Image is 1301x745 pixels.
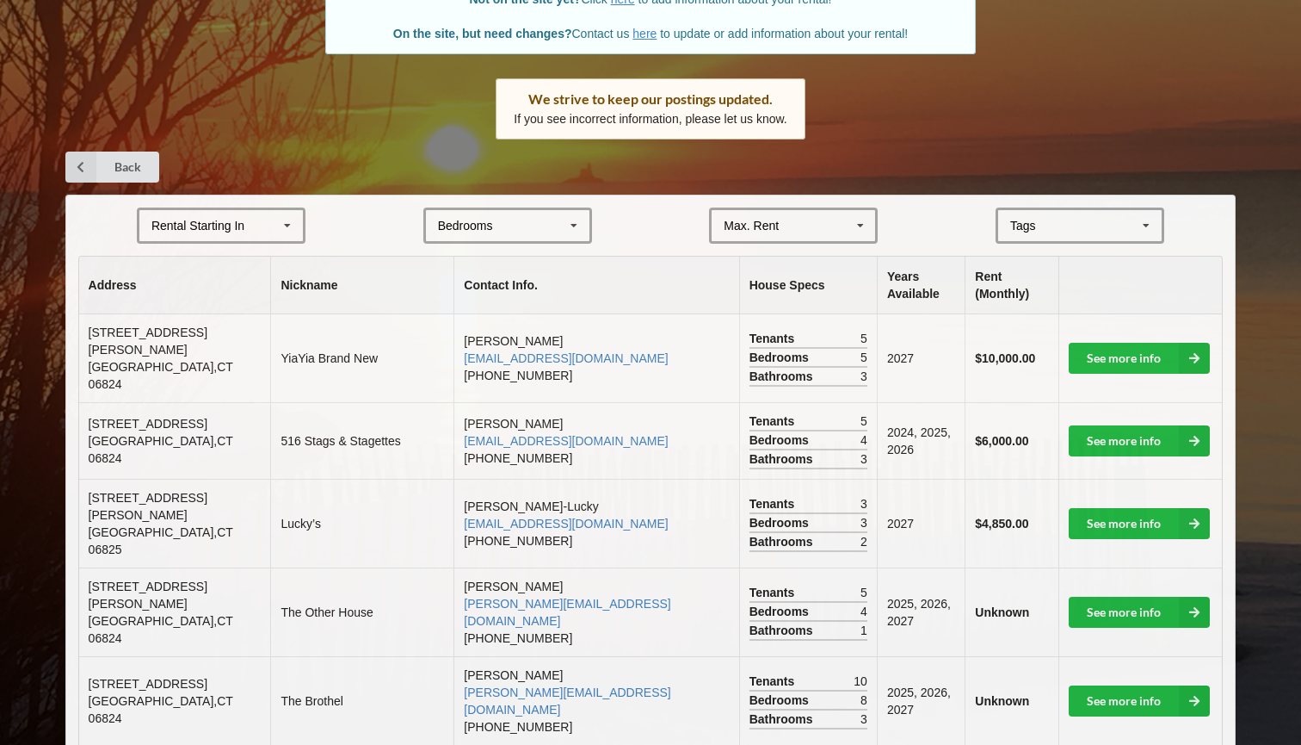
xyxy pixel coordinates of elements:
[749,673,799,690] span: Tenants
[464,434,668,448] a: [EMAIL_ADDRESS][DOMAIN_NAME]
[860,450,867,468] span: 3
[79,257,271,314] th: Address
[877,402,965,479] td: 2024, 2025, 2026
[965,257,1058,314] th: Rent (Monthly)
[453,656,738,745] td: [PERSON_NAME] [PHONE_NUMBER]
[464,686,670,717] a: [PERSON_NAME][EMAIL_ADDRESS][DOMAIN_NAME]
[89,417,207,431] span: [STREET_ADDRESS]
[270,568,453,656] td: The Other House
[453,402,738,479] td: [PERSON_NAME] [PHONE_NUMBER]
[1006,216,1061,236] div: Tags
[877,656,965,745] td: 2025, 2026, 2027
[860,622,867,639] span: 1
[749,711,817,728] span: Bathrooms
[1069,686,1210,717] a: See more info
[975,351,1035,365] b: $10,000.00
[860,711,867,728] span: 3
[860,349,867,366] span: 5
[270,314,453,402] td: YiaYia Brand New
[464,351,668,365] a: [EMAIL_ADDRESS][DOMAIN_NAME]
[464,517,668,531] a: [EMAIL_ADDRESS][DOMAIN_NAME]
[453,314,738,402] td: [PERSON_NAME] [PHONE_NUMBER]
[749,495,799,512] span: Tenants
[860,603,867,620] span: 4
[749,450,817,468] span: Bathrooms
[975,517,1028,531] b: $4,850.00
[749,692,813,709] span: Bedrooms
[1069,508,1210,539] a: See more info
[860,431,867,449] span: 4
[975,434,1028,448] b: $6,000.00
[270,257,453,314] th: Nickname
[749,431,813,449] span: Bedrooms
[877,314,965,402] td: 2027
[749,533,817,550] span: Bathrooms
[749,603,813,620] span: Bedrooms
[89,491,207,522] span: [STREET_ADDRESS][PERSON_NAME]
[860,533,867,550] span: 2
[89,580,207,611] span: [STREET_ADDRESS][PERSON_NAME]
[860,584,867,601] span: 5
[724,220,779,232] div: Max. Rent
[453,479,738,568] td: [PERSON_NAME]-Lucky [PHONE_NUMBER]
[453,257,738,314] th: Contact Info.
[393,27,572,40] b: On the site, but need changes?
[270,656,453,745] td: The Brothel
[1069,597,1210,628] a: See more info
[860,495,867,512] span: 3
[438,220,493,232] div: Bedrooms
[65,152,159,183] a: Back
[89,614,233,645] span: [GEOGRAPHIC_DATA] , CT 06824
[749,413,799,430] span: Tenants
[89,694,233,725] span: [GEOGRAPHIC_DATA] , CT 06824
[860,692,867,709] span: 8
[749,368,817,385] span: Bathrooms
[975,694,1029,708] b: Unknown
[453,568,738,656] td: [PERSON_NAME] [PHONE_NUMBER]
[89,677,207,691] span: [STREET_ADDRESS]
[749,584,799,601] span: Tenants
[860,514,867,531] span: 3
[464,597,670,628] a: [PERSON_NAME][EMAIL_ADDRESS][DOMAIN_NAME]
[854,673,867,690] span: 10
[89,525,233,556] span: [GEOGRAPHIC_DATA] , CT 06825
[877,257,965,314] th: Years Available
[89,434,233,465] span: [GEOGRAPHIC_DATA] , CT 06824
[860,368,867,385] span: 3
[270,479,453,568] td: Lucky’s
[860,413,867,430] span: 5
[975,605,1029,619] b: Unknown
[749,330,799,347] span: Tenants
[151,220,244,232] div: Rental Starting In
[860,330,867,347] span: 5
[749,514,813,531] span: Bedrooms
[1069,343,1210,374] a: See more info
[393,27,908,40] span: Contact us to update or add information about your rental!
[749,349,813,366] span: Bedrooms
[739,257,877,314] th: House Specs
[632,27,657,40] a: here
[877,479,965,568] td: 2027
[877,568,965,656] td: 2025, 2026, 2027
[1069,425,1210,456] a: See more info
[270,402,453,479] td: 516 Stags & Stagettes
[514,90,787,108] div: We strive to keep our postings updated.
[749,622,817,639] span: Bathrooms
[89,326,207,357] span: [STREET_ADDRESS][PERSON_NAME]
[89,360,233,391] span: [GEOGRAPHIC_DATA] , CT 06824
[514,110,787,127] p: If you see incorrect information, please let us know.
